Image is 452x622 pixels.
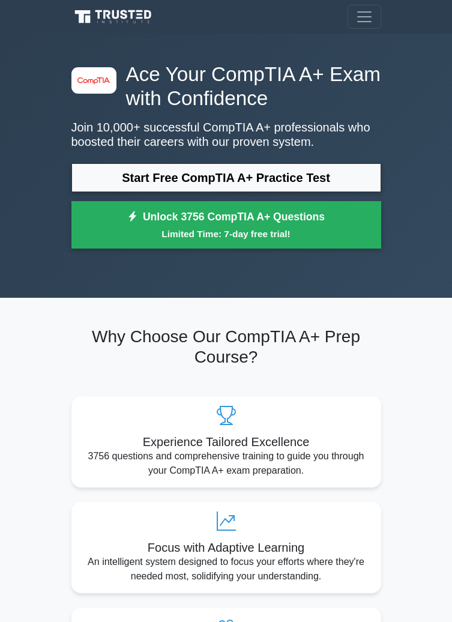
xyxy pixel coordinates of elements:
[71,163,381,192] a: Start Free CompTIA A+ Practice Test
[81,540,372,555] h5: Focus with Adaptive Learning
[81,449,372,478] p: 3756 questions and comprehensive training to guide you through your CompTIA A+ exam preparation.
[81,555,372,584] p: An intelligent system designed to focus your efforts where they're needed most, solidifying your ...
[71,201,381,249] a: Unlock 3756 CompTIA A+ QuestionsLimited Time: 7-day free trial!
[348,5,381,29] button: Toggle navigation
[81,435,372,449] h5: Experience Tailored Excellence
[86,227,366,241] small: Limited Time: 7-day free trial!
[71,327,381,367] h2: Why Choose Our CompTIA A+ Prep Course?
[71,62,381,110] h1: Ace Your CompTIA A+ Exam with Confidence
[71,120,381,149] p: Join 10,000+ successful CompTIA A+ professionals who boosted their careers with our proven system.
